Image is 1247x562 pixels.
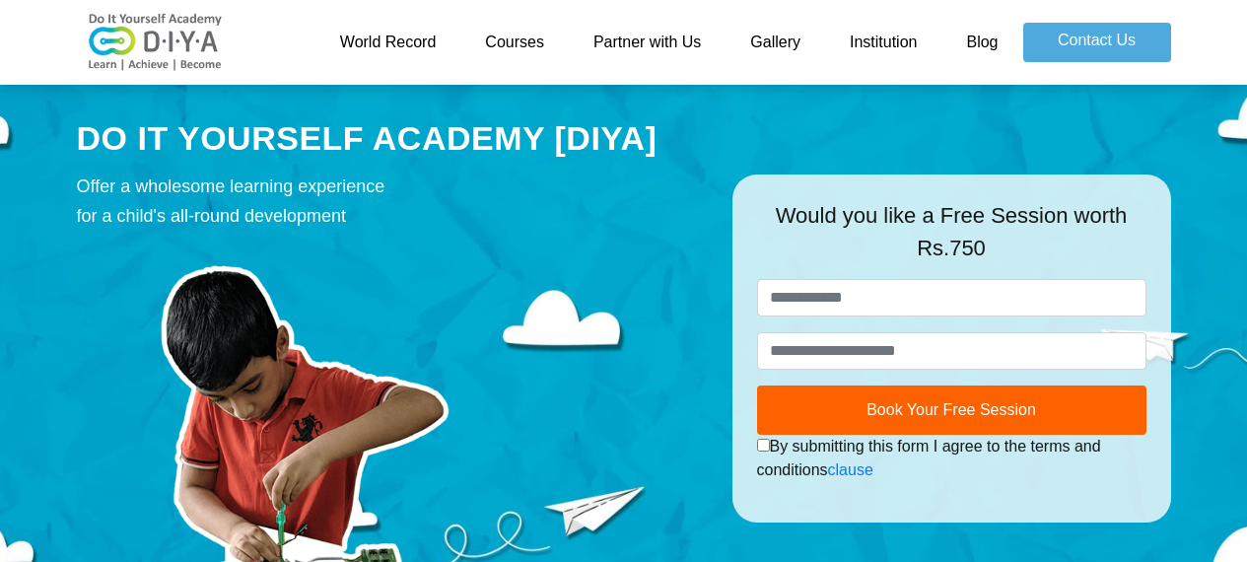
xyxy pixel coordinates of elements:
span: Book Your Free Session [866,401,1036,418]
button: Book Your Free Session [757,386,1146,435]
div: Would you like a Free Session worth Rs.750 [757,199,1146,279]
a: Blog [941,23,1022,62]
a: Contact Us [1023,23,1171,62]
a: Courses [460,23,569,62]
a: clause [828,461,873,478]
div: DO IT YOURSELF ACADEMY [DIYA] [77,115,703,163]
img: logo-v2.png [77,13,235,72]
a: World Record [315,23,461,62]
a: Partner with Us [569,23,726,62]
div: Offer a wholesome learning experience for a child's all-round development [77,172,703,231]
div: By submitting this form I agree to the terms and conditions [757,435,1146,482]
a: Gallery [726,23,825,62]
a: Institution [825,23,941,62]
